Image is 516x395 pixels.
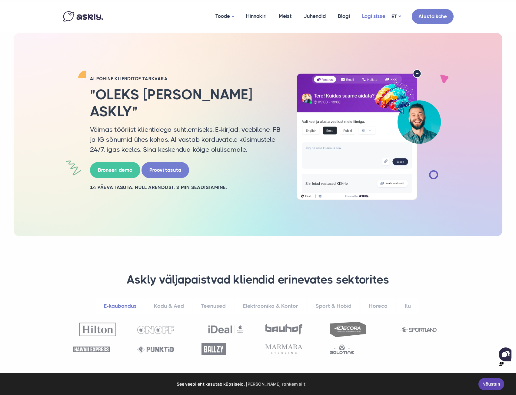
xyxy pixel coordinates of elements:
span: See veebileht kasutab küpsiseid. [9,380,474,389]
a: Broneeri demo [90,162,140,178]
a: Nõustun [478,378,504,390]
img: Punktid [137,346,174,353]
h2: 14 PÄEVA TASUTA. NULL ARENDUST. 2 MIN SEADISTAMINE. [90,184,281,191]
h3: Askly väljapaistvad kliendid erinevates sektorites [70,273,446,287]
a: Elektroonika & Kontor [235,298,306,314]
img: Sportland [400,327,437,332]
img: Bauhof [265,324,302,335]
img: Ballzy [201,343,226,355]
img: Ideal [208,322,244,336]
img: Marmara Sterling [265,344,302,354]
a: E-kaubandus [96,298,145,314]
a: Logi sisse [356,2,391,31]
h2: AI-PÕHINE KLIENDITOE TARKVARA [90,76,281,82]
a: Hinnakiri [240,2,273,31]
a: Horeca [361,298,395,314]
a: Proovi tasuta [141,162,189,178]
a: learn more about cookies [245,380,306,389]
img: AI multilingual chat [290,69,448,200]
a: Ilu [397,298,419,314]
a: Juhendid [298,2,332,31]
a: Blogi [332,2,356,31]
h2: "Oleks [PERSON_NAME] Askly" [90,86,281,120]
a: Sport & Hobid [308,298,359,314]
img: Goldtime [330,344,354,354]
img: Hawaii Express [73,347,110,352]
iframe: Askly chat [496,345,511,375]
a: Alusta kohe [412,9,454,24]
a: Meist [273,2,298,31]
a: Toode [209,2,240,32]
a: Kodu & Aed [146,298,192,314]
p: Võimas tööriist klientidega suhtlemiseks. E-kirjad, veebilehe, FB ja IG sõnumid ühes kohas. AI va... [90,124,281,154]
a: ET [391,12,401,21]
img: OnOff [137,326,174,334]
a: Teenused [193,298,234,314]
img: Askly [63,11,103,22]
img: Hilton [79,323,116,336]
